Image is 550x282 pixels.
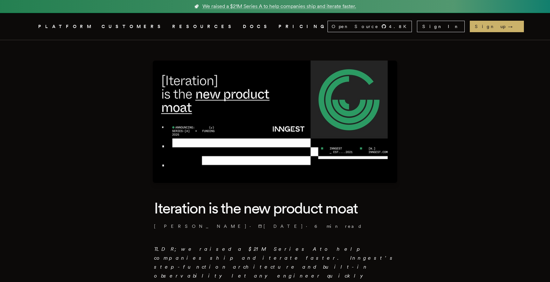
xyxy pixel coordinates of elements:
[417,21,465,32] a: Sign In
[279,23,328,31] a: PRICING
[332,23,379,30] span: Open Source
[154,223,247,229] a: [PERSON_NAME]
[470,21,524,32] a: Sign up
[20,13,530,40] nav: Global
[389,23,410,30] span: 4.8 K
[243,23,271,31] a: DOCS
[38,23,94,31] button: PLATFORM
[154,198,396,218] h1: Iteration is the new product moat
[314,223,362,229] span: 6 min read
[172,23,235,31] button: RESOURCES
[258,223,303,229] span: [DATE]
[102,23,165,31] a: CUSTOMERS
[154,223,396,229] p: · ·
[202,3,356,10] span: We raised a $21M Series A to help companies ship and iterate faster.
[508,23,519,30] span: →
[153,61,397,183] img: Featured image for Iteration is the new product moat blog post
